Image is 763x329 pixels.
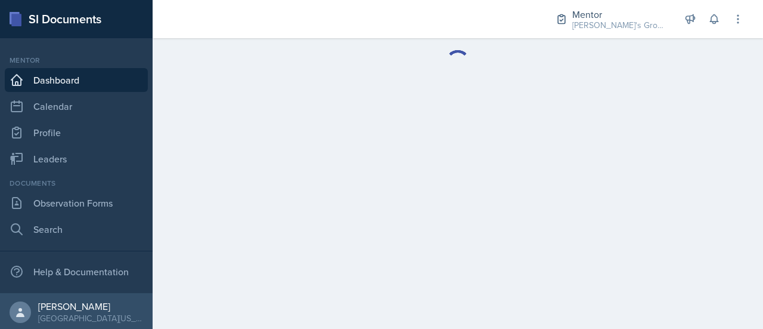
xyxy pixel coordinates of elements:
[5,191,148,215] a: Observation Forms
[5,121,148,144] a: Profile
[5,217,148,241] a: Search
[5,94,148,118] a: Calendar
[572,7,668,21] div: Mentor
[5,55,148,66] div: Mentor
[38,312,143,324] div: [GEOGRAPHIC_DATA][US_STATE] in [GEOGRAPHIC_DATA]
[5,260,148,284] div: Help & Documentation
[5,147,148,171] a: Leaders
[5,178,148,189] div: Documents
[572,19,668,32] div: [PERSON_NAME]'s Groups / Fall 2025
[5,68,148,92] a: Dashboard
[38,300,143,312] div: [PERSON_NAME]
